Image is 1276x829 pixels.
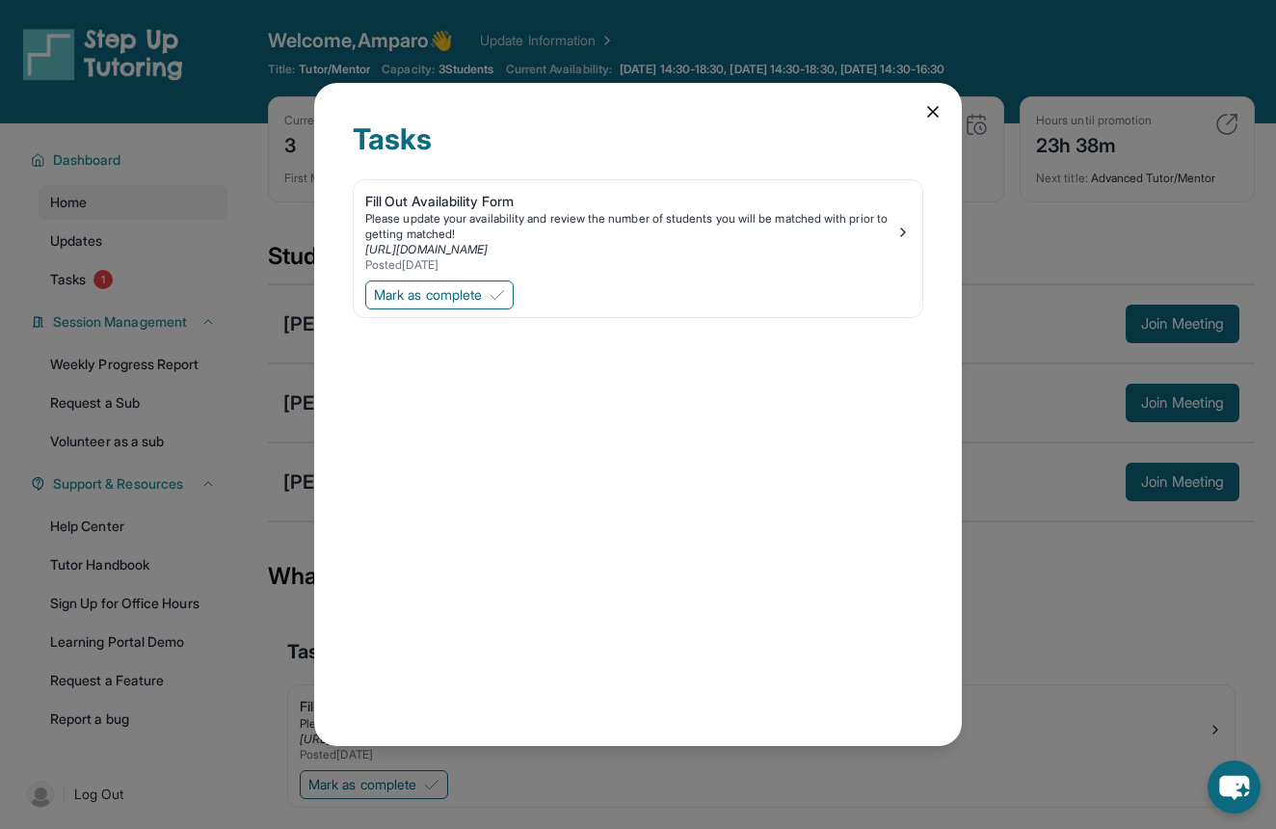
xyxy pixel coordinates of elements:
[354,180,922,277] a: Fill Out Availability FormPlease update your availability and review the number of students you w...
[365,242,488,256] a: [URL][DOMAIN_NAME]
[353,121,923,179] div: Tasks
[365,211,895,242] div: Please update your availability and review the number of students you will be matched with prior ...
[365,281,514,309] button: Mark as complete
[365,257,895,273] div: Posted [DATE]
[490,287,505,303] img: Mark as complete
[365,192,895,211] div: Fill Out Availability Form
[1208,761,1261,814] button: chat-button
[374,285,482,305] span: Mark as complete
